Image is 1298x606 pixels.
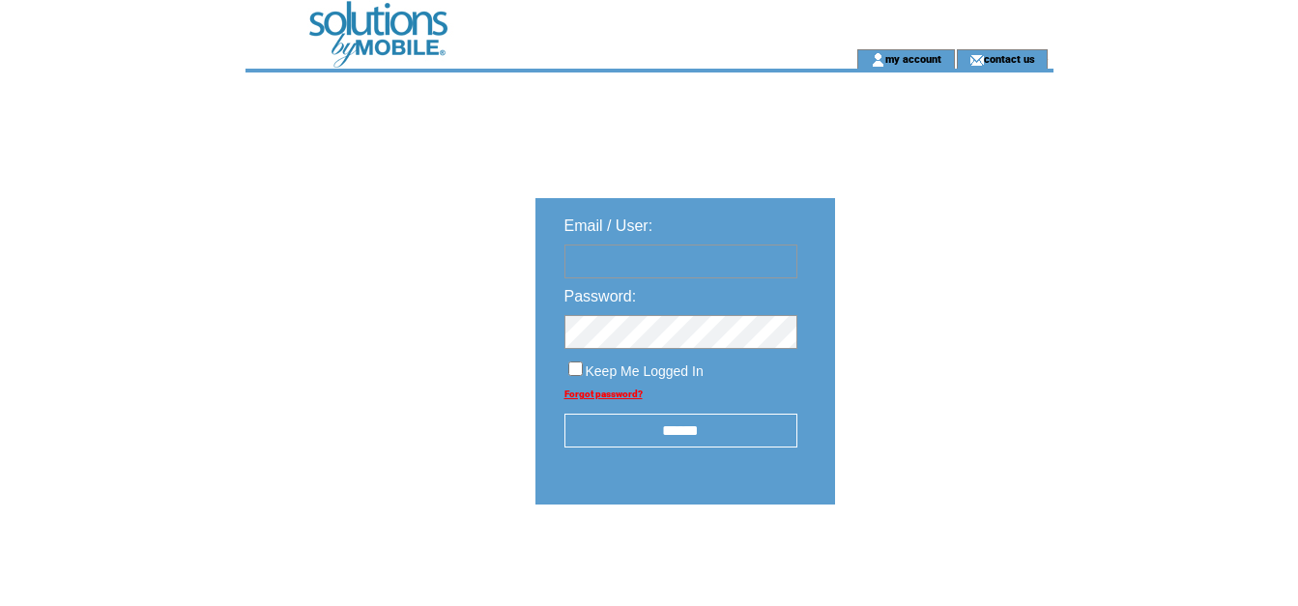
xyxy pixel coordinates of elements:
[564,288,637,304] span: Password:
[586,363,704,379] span: Keep Me Logged In
[984,52,1035,65] a: contact us
[564,389,643,399] a: Forgot password?
[871,52,885,68] img: account_icon.gif;jsessionid=D00821BC89E3F1F5EE492BD3BBA0F916
[564,217,653,234] span: Email / User:
[969,52,984,68] img: contact_us_icon.gif;jsessionid=D00821BC89E3F1F5EE492BD3BBA0F916
[891,553,988,577] img: transparent.png;jsessionid=D00821BC89E3F1F5EE492BD3BBA0F916
[885,52,941,65] a: my account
